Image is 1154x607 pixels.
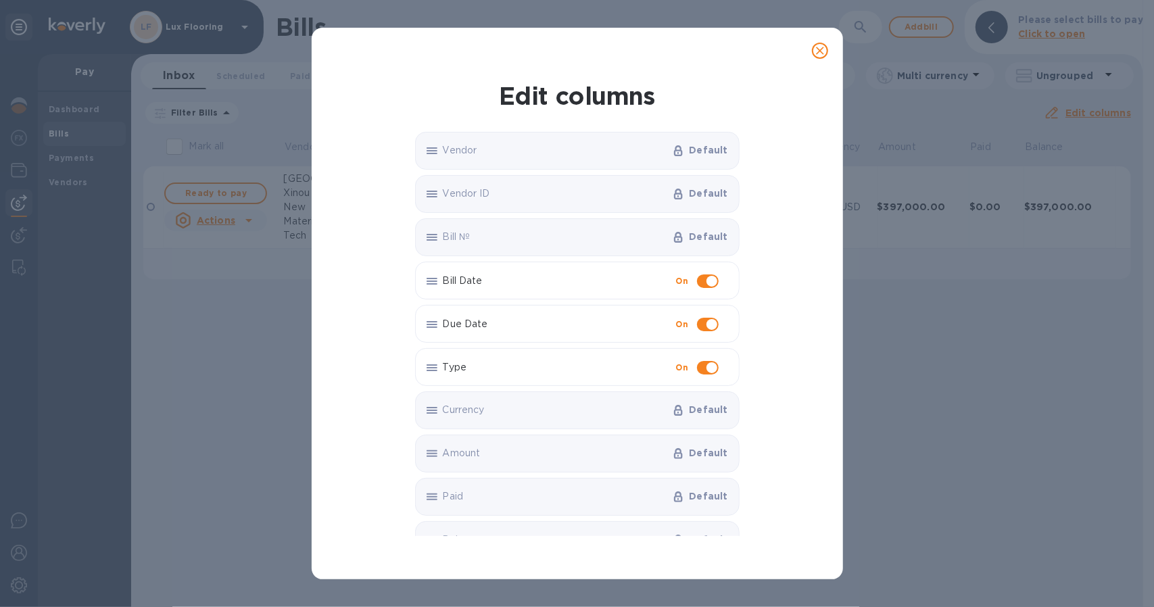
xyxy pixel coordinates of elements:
p: Due Date [443,317,671,331]
h1: Edit columns [415,82,740,110]
b: On [676,276,689,286]
p: Vendor ID [443,187,668,201]
button: close [804,34,836,67]
p: Bill Date [443,274,671,288]
p: Default [689,446,727,460]
p: Balance [443,533,668,547]
b: On [676,319,689,329]
p: Currency [443,403,668,417]
p: Default [689,403,727,416]
p: Type [443,360,671,374]
p: Default [689,230,727,243]
p: Default [689,489,727,503]
b: On [676,362,689,372]
p: Amount [443,446,668,460]
p: Vendor [443,143,668,157]
p: Paid [443,489,668,504]
p: Bill № [443,230,668,244]
p: Default [689,143,727,157]
p: Default [689,187,727,200]
p: Default [689,533,727,546]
